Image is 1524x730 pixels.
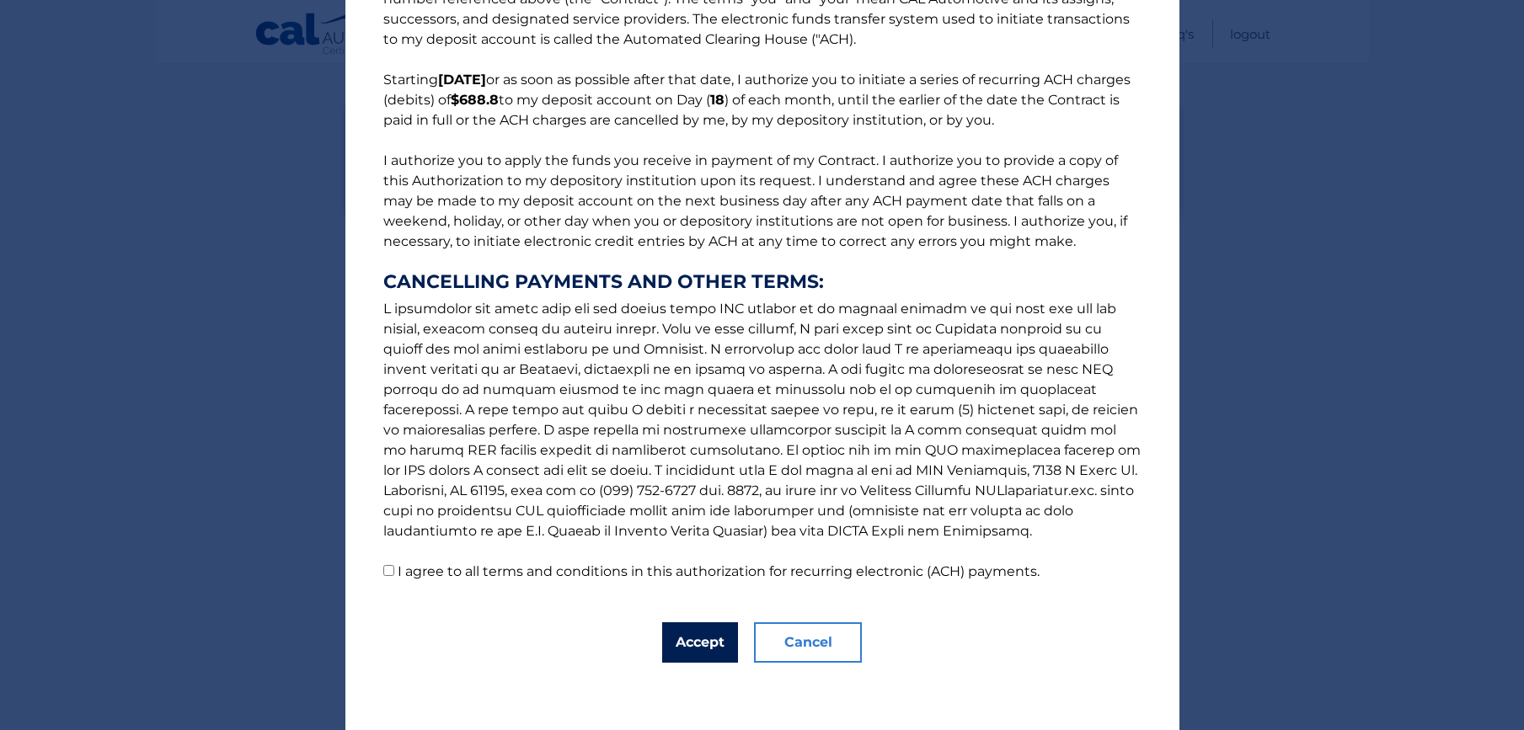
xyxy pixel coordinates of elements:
[383,272,1142,292] strong: CANCELLING PAYMENTS AND OTHER TERMS:
[662,622,738,663] button: Accept
[710,92,725,108] b: 18
[754,622,862,663] button: Cancel
[398,563,1040,579] label: I agree to all terms and conditions in this authorization for recurring electronic (ACH) payments.
[451,92,499,108] b: $688.8
[438,72,486,88] b: [DATE]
